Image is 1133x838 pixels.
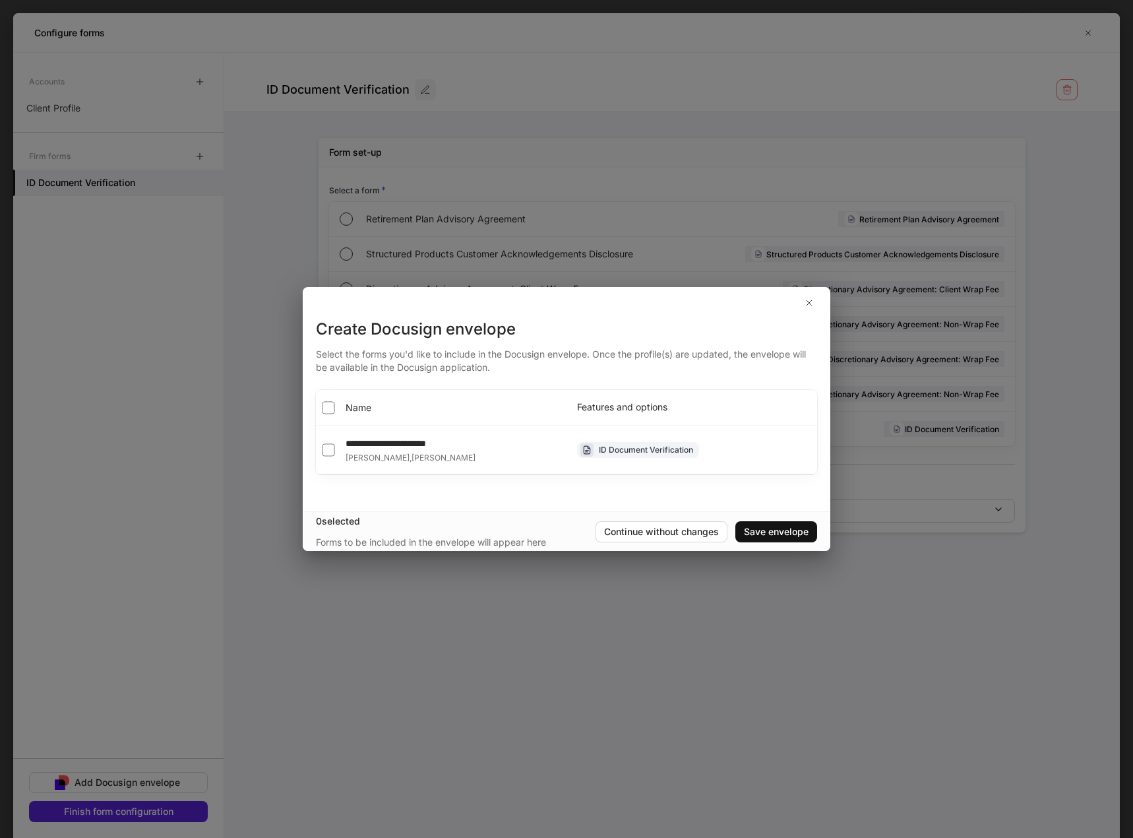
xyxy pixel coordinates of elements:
div: Create Docusign envelope [316,319,817,340]
span: [PERSON_NAME] [346,453,410,463]
div: Save envelope [744,525,809,538]
button: Continue without changes [596,521,727,542]
span: Name [346,401,371,414]
div: , [346,453,475,463]
div: Forms to be included in the envelope will appear here [316,536,546,549]
div: 0 selected [316,515,596,528]
th: Features and options [566,390,817,426]
div: Select the forms you'd like to include in the Docusign envelope. Once the profile(s) are updated,... [316,340,817,374]
button: Save envelope [735,521,817,542]
span: [PERSON_NAME] [412,453,475,463]
div: Continue without changes [604,525,719,538]
div: ID Document Verification [599,443,693,456]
